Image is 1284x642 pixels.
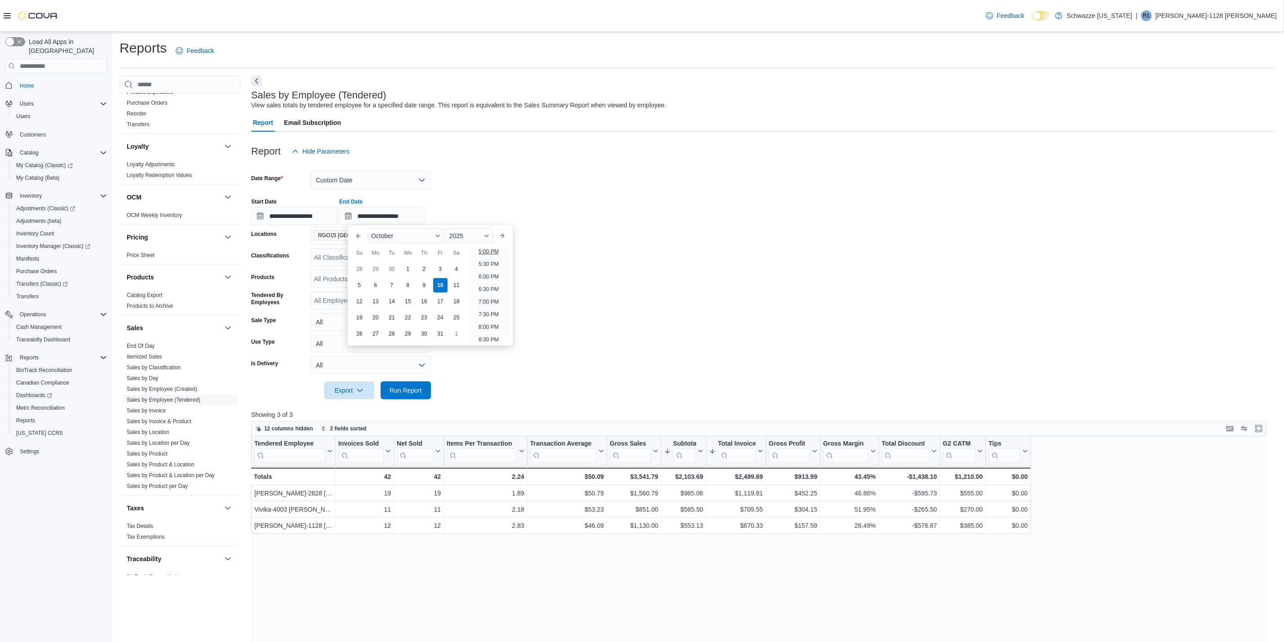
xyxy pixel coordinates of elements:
a: Loyalty Redemption Values [127,172,192,178]
input: Press the down key to open a popover containing a calendar. [251,207,338,225]
div: Gross Margin [823,440,868,463]
div: day-18 [449,294,464,309]
button: Canadian Compliance [9,376,111,389]
button: Settings [2,445,111,458]
div: day-24 [433,310,448,325]
li: 6:00 PM [475,271,502,282]
a: Manifests [13,253,43,264]
div: day-4 [449,262,464,276]
input: Dark Mode [1032,11,1051,21]
li: 8:30 PM [475,334,502,345]
img: Cova [18,11,58,20]
div: day-17 [433,294,448,309]
ul: Time [468,247,509,342]
span: Home [16,80,107,91]
button: Invoices Sold [338,440,391,463]
button: Loyalty [127,142,221,151]
h3: Report [251,146,281,157]
button: Home [2,79,111,92]
span: Settings [16,446,107,457]
button: Loyalty [222,141,233,152]
span: Customers [20,131,46,138]
div: Tendered Employee [254,440,325,448]
a: My Catalog (Classic) [9,159,111,172]
a: Tax Exemptions [127,534,165,540]
p: Schwazze [US_STATE] [1067,10,1133,21]
a: Adjustments (beta) [13,216,65,226]
div: day-21 [385,310,399,325]
a: [US_STATE] CCRS [13,428,67,438]
label: Locations [251,230,277,238]
button: BioTrack Reconciliation [9,364,111,376]
div: Total Invoiced [718,440,756,448]
span: Inventory Count [16,230,54,237]
a: My Catalog (Beta) [13,173,63,183]
button: All [311,313,431,331]
h3: Sales [127,323,143,332]
button: Adjustments (beta) [9,215,111,227]
label: Use Type [251,338,275,345]
div: day-22 [401,310,415,325]
a: Dashboards [9,389,111,402]
button: Gross Sales [610,440,658,463]
span: My Catalog (Classic) [16,162,73,169]
button: Taxes [222,503,233,514]
div: day-15 [401,294,415,309]
h3: Taxes [127,504,144,513]
span: Catalog [20,149,38,156]
a: Settings [16,446,43,457]
button: Next month [495,229,509,243]
button: Products [127,273,221,282]
div: day-28 [352,262,367,276]
span: Transfers [13,291,107,302]
div: day-26 [352,327,367,341]
span: Adjustments (Classic) [13,203,107,214]
a: Sales by Product & Location [127,461,195,468]
button: OCM [222,192,233,203]
label: Start Date [251,198,277,205]
div: G2 CATM [943,440,976,463]
div: Invoices Sold [338,440,384,463]
a: Dashboards [13,390,56,401]
span: Dashboards [16,392,52,399]
li: 6:30 PM [475,284,502,295]
span: Users [16,98,107,109]
button: Traceability [222,553,233,564]
span: Purchase Orders [16,268,57,275]
span: 2 fields sorted [330,425,366,432]
a: Adjustments (Classic) [13,203,79,214]
div: Items Per Transaction [447,440,517,463]
button: Manifests [9,252,111,265]
a: Inventory Count [13,228,58,239]
span: Reorder [127,110,146,117]
button: Enter fullscreen [1253,423,1264,434]
div: Tips [989,440,1021,448]
div: Transaction Average [530,440,596,448]
a: Adjustments (Classic) [9,202,111,215]
button: Inventory [16,190,45,201]
div: Subtotal [673,440,696,448]
div: Items Per Transaction [447,440,517,448]
button: Gross Margin [823,440,875,463]
button: Hide Parameters [288,142,353,160]
div: Total Invoiced [718,440,756,463]
button: Total Invoiced [709,440,763,463]
a: Sales by Invoice [127,407,166,414]
div: day-25 [449,310,464,325]
span: My Catalog (Beta) [16,174,60,182]
a: Tax Details [127,523,153,529]
span: Canadian Compliance [16,379,69,386]
button: Inventory Count [9,227,111,240]
div: day-29 [369,262,383,276]
div: day-29 [401,327,415,341]
a: Sales by Day [127,375,159,381]
div: Rebekah-1128 Castillo [1141,10,1152,21]
span: Feedback [997,11,1024,20]
h3: Sales by Employee (Tendered) [251,90,387,101]
span: Inventory Count [13,228,107,239]
div: day-30 [385,262,399,276]
a: Canadian Compliance [13,377,73,388]
button: Previous Month [351,229,366,243]
button: [US_STATE] CCRS [9,427,111,439]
